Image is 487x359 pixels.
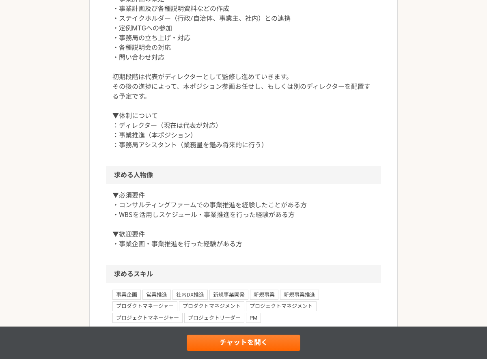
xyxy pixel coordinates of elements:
[184,313,244,322] span: プロジェクトリーダー
[106,265,381,283] h2: 求めるスキル
[142,290,171,299] span: 営業推進
[112,301,177,311] span: プロダクトマネージャー
[112,290,141,299] span: 事業企画
[187,335,300,351] a: チャットを開く
[250,290,278,299] span: 新規事業
[112,313,183,322] span: プロジェクトマネージャー
[106,166,381,184] h2: 求める人物像
[112,191,375,249] p: ▼必須要件 ・コンサルティングファームでの事業推進を経験したことがある方 ・WBSを活用しスケジュール・事業推進を行った経験がある方 ▼歓迎要件 ・事業企画・事業推進を行った経験がある方
[209,290,248,299] span: 新規事業開発
[246,313,261,322] span: PM
[172,290,208,299] span: 社内DX推進
[246,301,317,311] span: プロジェクトマネジメント
[179,301,244,311] span: プロダクトマネジメント
[280,290,319,299] span: 新規事業推進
